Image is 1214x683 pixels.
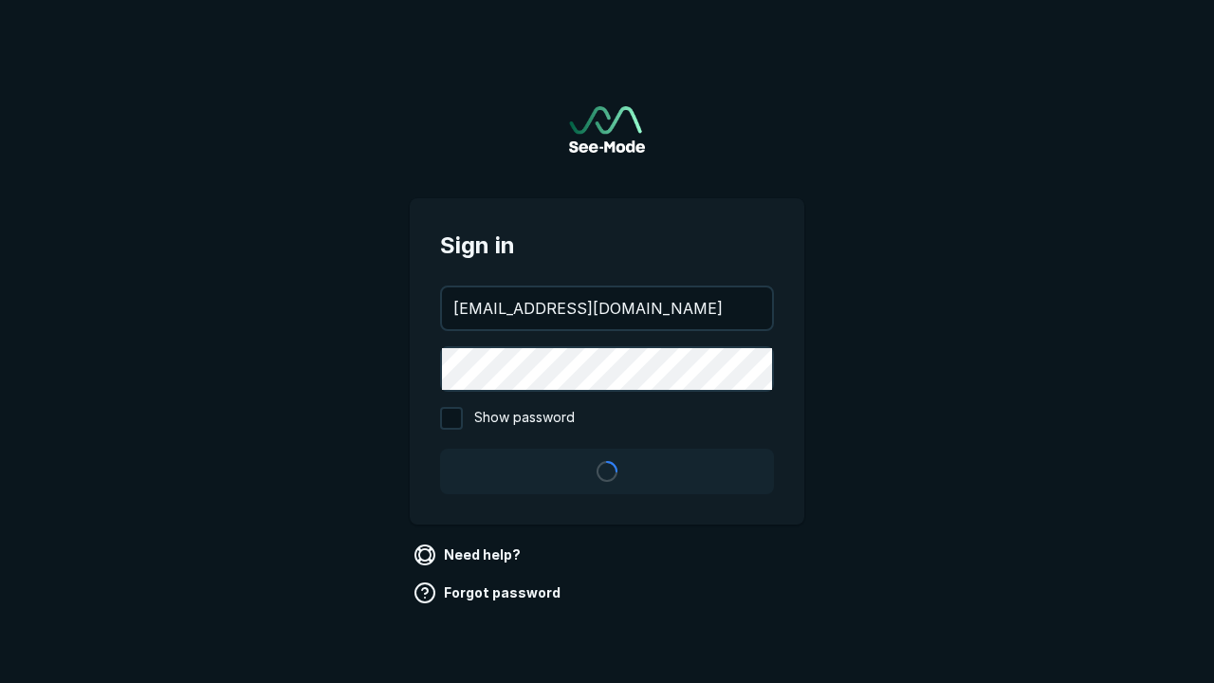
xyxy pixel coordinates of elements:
a: Go to sign in [569,106,645,153]
input: your@email.com [442,287,772,329]
a: Forgot password [410,578,568,608]
span: Sign in [440,229,774,263]
span: Show password [474,407,575,430]
img: See-Mode Logo [569,106,645,153]
a: Need help? [410,540,528,570]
